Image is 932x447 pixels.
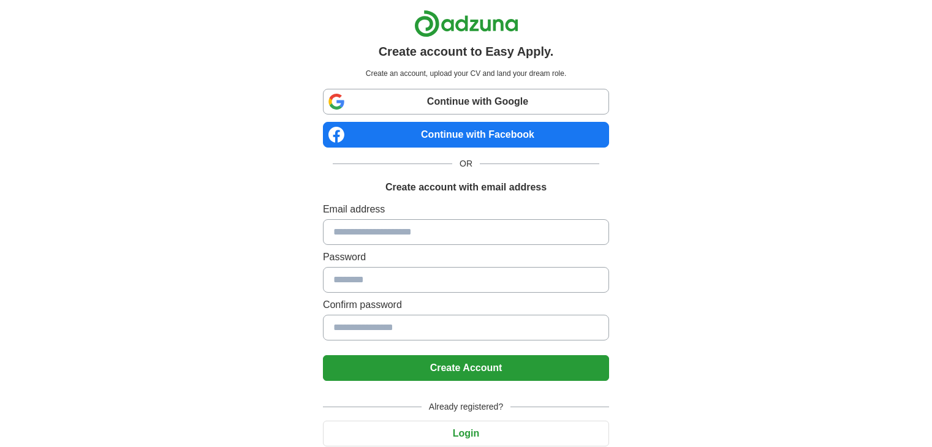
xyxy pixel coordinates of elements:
button: Login [323,421,609,446]
h1: Create account with email address [385,180,547,195]
span: Already registered? [422,400,510,413]
img: Adzuna logo [414,10,518,37]
p: Create an account, upload your CV and land your dream role. [325,68,607,79]
a: Login [323,428,609,438]
label: Confirm password [323,298,609,312]
label: Password [323,250,609,265]
h1: Create account to Easy Apply. [379,42,554,61]
button: Create Account [323,355,609,381]
a: Continue with Facebook [323,122,609,148]
span: OR [452,157,480,170]
a: Continue with Google [323,89,609,115]
label: Email address [323,202,609,217]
